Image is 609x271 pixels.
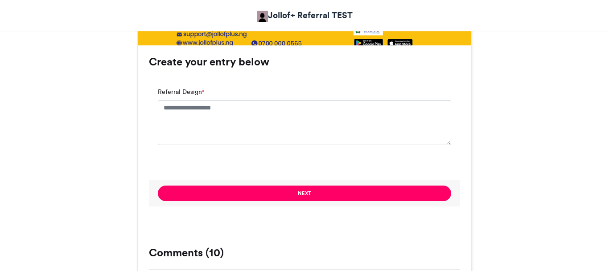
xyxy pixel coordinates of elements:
button: Next [158,186,451,201]
h3: Create your entry below [149,57,460,67]
label: Referral Design [158,87,204,97]
a: Jollof+ Referral TEST [257,9,353,22]
h3: Comments (10) [149,247,460,258]
img: Jollof+ Referral TEST [257,11,268,22]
